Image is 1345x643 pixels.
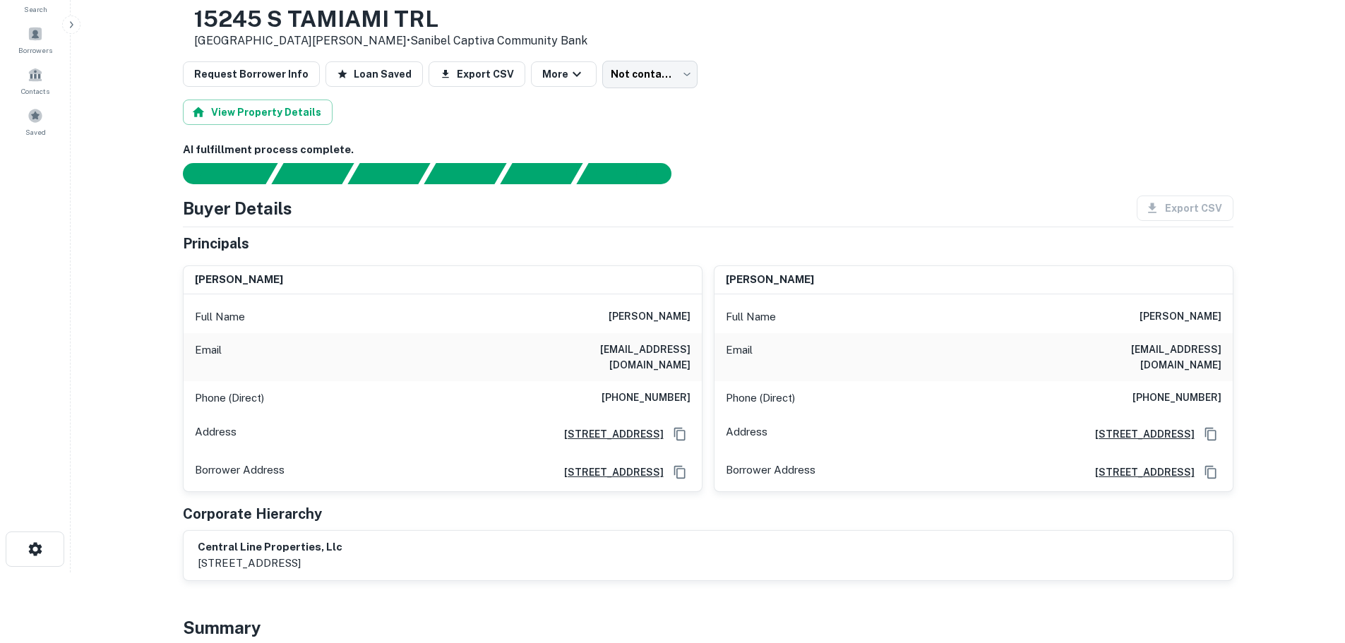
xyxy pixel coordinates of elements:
[1200,462,1221,483] button: Copy Address
[166,163,272,184] div: Sending borrower request to AI...
[4,20,66,59] a: Borrowers
[18,44,52,56] span: Borrowers
[21,85,49,97] span: Contacts
[183,142,1233,158] h6: AI fulfillment process complete.
[195,308,245,325] p: Full Name
[198,539,342,555] h6: central line properties, llc
[1084,464,1195,480] a: [STREET_ADDRESS]
[410,34,587,47] a: Sanibel Captiva Community Bank
[602,390,691,407] h6: [PHONE_NUMBER]
[325,61,423,87] button: Loan Saved
[195,272,283,288] h6: [PERSON_NAME]
[183,196,292,221] h4: Buyer Details
[183,100,333,125] button: View Property Details
[726,272,814,288] h6: [PERSON_NAME]
[726,462,815,483] p: Borrower Address
[609,308,691,325] h6: [PERSON_NAME]
[195,342,222,373] p: Email
[195,390,264,407] p: Phone (Direct)
[531,61,597,87] button: More
[183,503,322,524] h5: Corporate Hierarchy
[198,555,342,572] p: [STREET_ADDRESS]
[194,32,587,49] p: [GEOGRAPHIC_DATA][PERSON_NAME] •
[669,423,691,445] button: Copy Address
[1140,308,1221,325] h6: [PERSON_NAME]
[1132,390,1221,407] h6: [PHONE_NUMBER]
[183,61,320,87] button: Request Borrower Info
[553,426,664,442] a: [STREET_ADDRESS]
[669,462,691,483] button: Copy Address
[726,423,767,445] p: Address
[424,163,506,184] div: Principals found, AI now looking for contact information...
[4,102,66,140] a: Saved
[521,342,691,373] h6: [EMAIL_ADDRESS][DOMAIN_NAME]
[183,233,249,254] h5: Principals
[1052,342,1221,373] h6: [EMAIL_ADDRESS][DOMAIN_NAME]
[347,163,430,184] div: Documents found, AI parsing details...
[726,308,776,325] p: Full Name
[195,462,285,483] p: Borrower Address
[726,342,753,373] p: Email
[602,61,698,88] div: Not contacted
[553,464,664,480] a: [STREET_ADDRESS]
[1274,530,1345,598] iframe: Chat Widget
[577,163,688,184] div: AI fulfillment process complete.
[4,61,66,100] a: Contacts
[24,4,47,15] span: Search
[183,615,1233,640] h4: Summary
[25,126,46,138] span: Saved
[1200,423,1221,445] button: Copy Address
[500,163,582,184] div: Principals found, still searching for contact information. This may take time...
[429,61,525,87] button: Export CSV
[194,6,587,32] h3: 15245 S TAMIAMI TRL
[271,163,354,184] div: Your request is received and processing...
[195,423,237,445] p: Address
[726,390,795,407] p: Phone (Direct)
[1084,426,1195,442] a: [STREET_ADDRESS]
